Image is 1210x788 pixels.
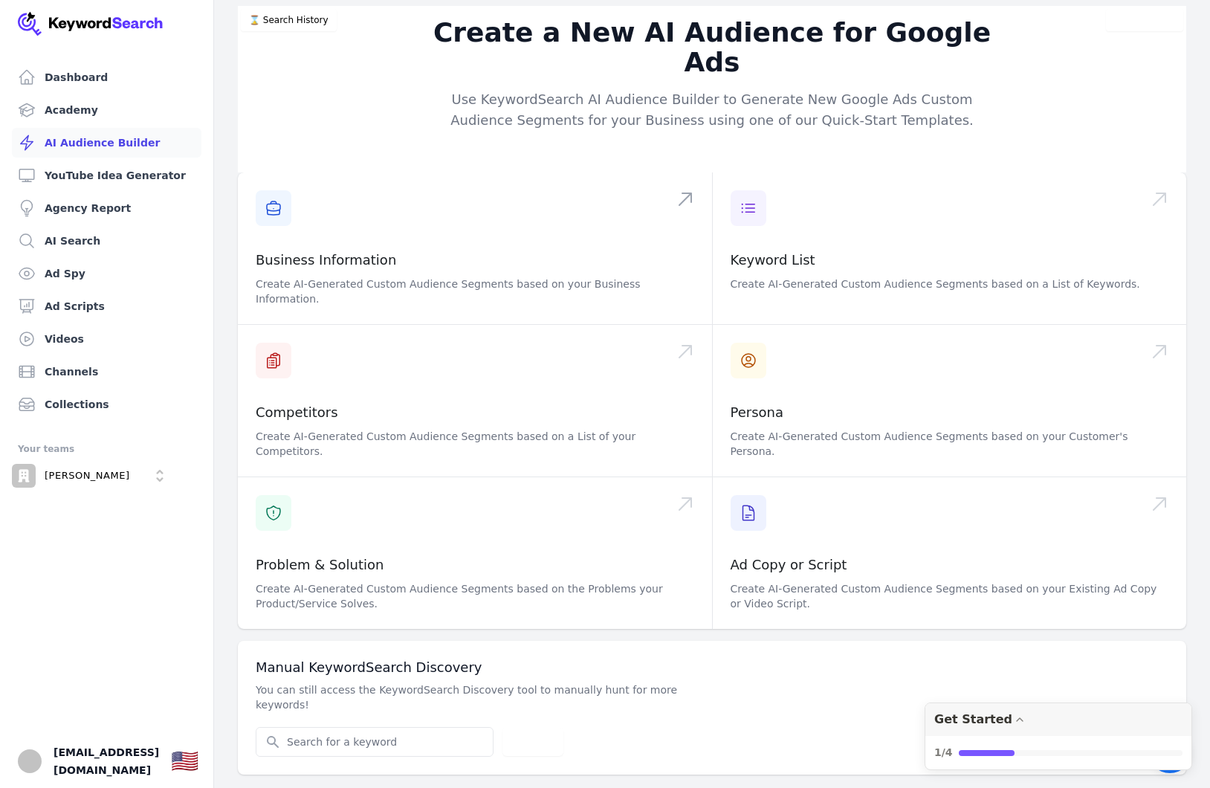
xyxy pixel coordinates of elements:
div: 1/4 [934,745,953,760]
div: 🇺🇸 [171,748,198,775]
a: Problem & Solution [256,557,384,572]
a: Dashboard [12,62,201,92]
div: Drag to move checklist [925,703,1191,736]
div: Get Started [925,703,1192,770]
a: Channels [12,357,201,387]
a: Persona [731,404,784,420]
img: Hashim Yasin [18,749,42,773]
a: Keyword List [731,252,815,268]
button: Video Tutorial [1106,9,1183,31]
a: AI Search [12,226,201,256]
a: AI Audience Builder [12,128,201,158]
p: You can still access the KeywordSearch Discovery tool to manually hunt for more keywords! [256,682,684,712]
p: [PERSON_NAME] [45,469,130,482]
img: Hashim Yasin [12,464,36,488]
a: Ad Scripts [12,291,201,321]
button: Search [502,728,563,756]
a: Academy [12,95,201,125]
h3: Manual KeywordSearch Discovery [256,659,1168,676]
img: Your Company [18,12,164,36]
button: Expand Checklist [925,703,1191,769]
button: ⌛️ Search History [241,9,337,31]
button: Open organization switcher [12,464,172,488]
a: Competitors [256,404,338,420]
input: Search for a keyword [256,728,493,756]
a: Videos [12,324,201,354]
div: Your teams [18,440,195,458]
button: Open user button [18,749,42,773]
div: Get Started [934,712,1012,726]
h2: Create a New AI Audience for Google Ads [427,18,997,77]
span: [EMAIL_ADDRESS][DOMAIN_NAME] [54,743,159,779]
button: 🇺🇸 [171,746,198,776]
a: Collections [12,390,201,419]
a: Business Information [256,252,396,268]
a: Ad Copy or Script [731,557,847,572]
a: Agency Report [12,193,201,223]
a: YouTube Idea Generator [12,161,201,190]
a: Ad Spy [12,259,201,288]
p: Use KeywordSearch AI Audience Builder to Generate New Google Ads Custom Audience Segments for you... [427,89,997,131]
